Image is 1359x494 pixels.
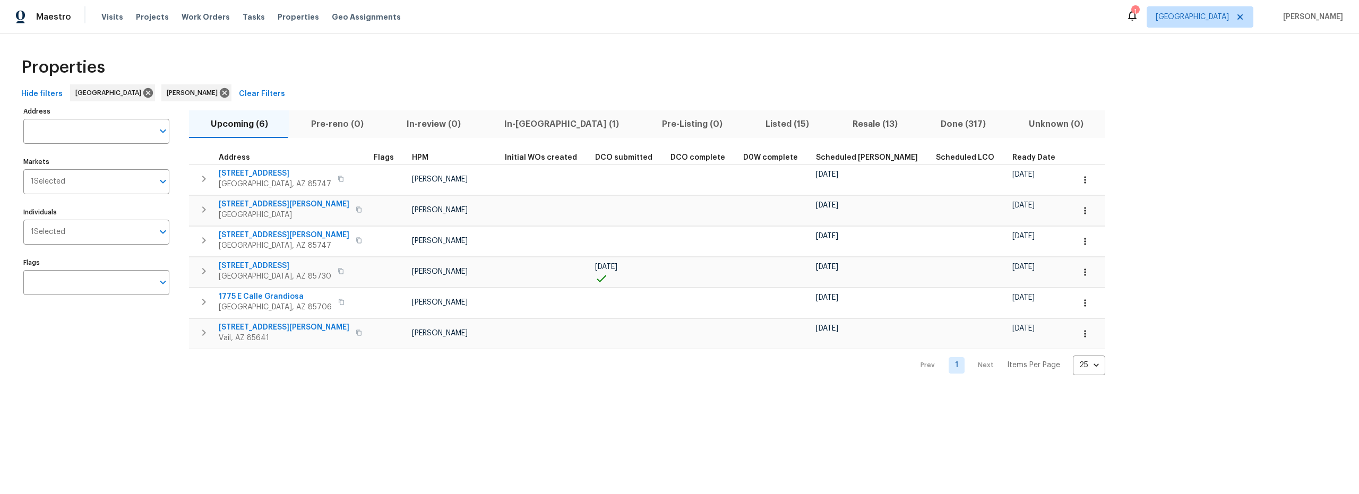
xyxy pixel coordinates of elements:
span: 1775 E Calle Grandiosa [219,291,332,302]
span: Done (317) [925,117,1001,132]
span: [GEOGRAPHIC_DATA], AZ 85706 [219,302,332,313]
span: Scheduled [PERSON_NAME] [816,154,918,161]
span: Maestro [36,12,71,22]
span: [DATE] [816,294,838,301]
span: [PERSON_NAME] [412,268,468,275]
span: HPM [412,154,428,161]
span: Upcoming (6) [195,117,283,132]
span: [STREET_ADDRESS][PERSON_NAME] [219,230,349,240]
span: [PERSON_NAME] [1279,12,1343,22]
span: In-review (0) [392,117,476,132]
span: DCO submitted [595,154,652,161]
span: D0W complete [743,154,798,161]
span: [STREET_ADDRESS][PERSON_NAME] [219,199,349,210]
span: Ready Date [1012,154,1055,161]
span: Address [219,154,250,161]
nav: Pagination Navigation [910,356,1105,375]
button: Open [156,275,170,290]
div: 25 [1073,351,1105,379]
span: Hide filters [21,88,63,101]
span: [GEOGRAPHIC_DATA] [1156,12,1229,22]
span: 1 Selected [31,177,65,186]
span: [DATE] [1012,325,1035,332]
span: [DATE] [1012,171,1035,178]
span: [DATE] [595,263,617,271]
span: DCO complete [670,154,725,161]
div: 1 [1131,6,1139,17]
span: [PERSON_NAME] [412,330,468,337]
span: [DATE] [816,263,838,271]
span: [DATE] [816,325,838,332]
label: Address [23,108,169,115]
span: Visits [101,12,123,22]
a: Goto page 1 [949,357,965,374]
span: Tasks [243,13,265,21]
div: [GEOGRAPHIC_DATA] [70,84,155,101]
span: [PERSON_NAME] [412,299,468,306]
span: [GEOGRAPHIC_DATA] [75,88,145,98]
label: Markets [23,159,169,165]
span: [DATE] [1012,202,1035,209]
div: [PERSON_NAME] [161,84,231,101]
span: [GEOGRAPHIC_DATA], AZ 85747 [219,240,349,251]
span: Unknown (0) [1014,117,1099,132]
button: Open [156,224,170,239]
span: [DATE] [1012,263,1035,271]
button: Open [156,174,170,189]
span: Properties [21,62,105,73]
span: Resale (13) [837,117,913,132]
span: [STREET_ADDRESS] [219,168,331,179]
span: Scheduled LCO [936,154,994,161]
span: Flags [374,154,394,161]
span: Pre-Listing (0) [647,117,737,132]
p: Items Per Page [1007,360,1060,370]
span: Geo Assignments [332,12,401,22]
label: Individuals [23,209,169,215]
span: Vail, AZ 85641 [219,333,349,343]
button: Open [156,124,170,138]
span: In-[GEOGRAPHIC_DATA] (1) [489,117,634,132]
span: [GEOGRAPHIC_DATA] [219,210,349,220]
span: 1 Selected [31,228,65,237]
span: [DATE] [1012,294,1035,301]
span: Pre-reno (0) [296,117,379,132]
span: [DATE] [816,171,838,178]
span: [PERSON_NAME] [412,176,468,183]
span: Initial WOs created [505,154,577,161]
span: Clear Filters [239,88,285,101]
span: [PERSON_NAME] [412,206,468,214]
span: [PERSON_NAME] [412,237,468,245]
span: Work Orders [182,12,230,22]
span: Listed (15) [751,117,824,132]
span: [DATE] [816,202,838,209]
span: [STREET_ADDRESS][PERSON_NAME] [219,322,349,333]
span: Projects [136,12,169,22]
span: [GEOGRAPHIC_DATA], AZ 85747 [219,179,331,189]
button: Clear Filters [235,84,289,104]
button: Hide filters [17,84,67,104]
span: [DATE] [816,232,838,240]
span: [STREET_ADDRESS] [219,261,331,271]
label: Flags [23,259,169,266]
span: [DATE] [1012,232,1035,240]
span: Properties [278,12,319,22]
span: [GEOGRAPHIC_DATA], AZ 85730 [219,271,331,282]
span: [PERSON_NAME] [167,88,222,98]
